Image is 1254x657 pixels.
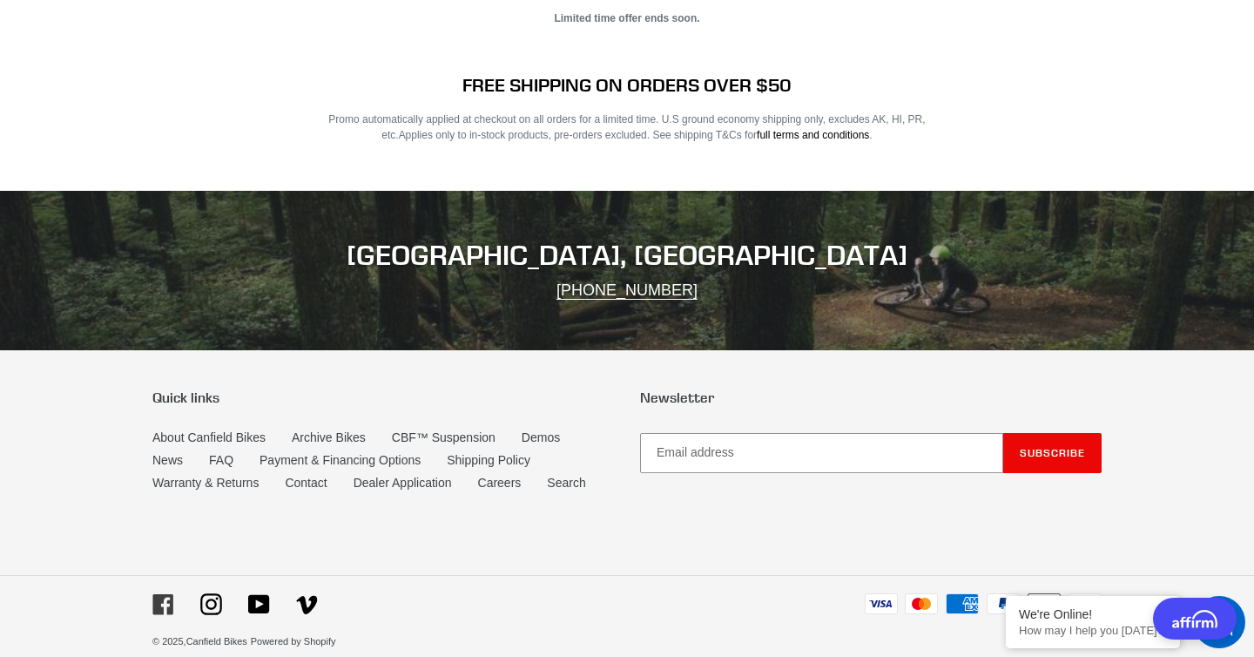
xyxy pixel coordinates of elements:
a: Warranty & Returns [152,476,259,490]
div: We're Online! [1019,607,1167,621]
a: [PHONE_NUMBER] [556,281,698,300]
small: © 2025, [152,636,247,647]
textarea: Type your message and hit 'Enter' [9,476,332,537]
button: Subscribe [1003,433,1102,473]
input: Email address [640,433,1003,473]
a: CBF™ Suspension [392,430,496,444]
a: Dealer Application [354,476,452,490]
h2: [GEOGRAPHIC_DATA], [GEOGRAPHIC_DATA] [152,239,1102,272]
strong: Limited time offer ends soon. [554,12,699,24]
a: Archive Bikes [292,430,366,444]
h2: FREE SHIPPING ON ORDERS OVER $50 [315,74,940,96]
span: Subscribe [1020,446,1085,459]
div: Minimize live chat window [286,9,327,51]
a: FAQ [209,453,233,467]
span: We're online! [101,220,240,396]
a: Canfield Bikes [186,636,247,647]
p: Newsletter [640,389,1102,406]
a: Search [547,476,585,490]
a: Payment & Financing Options [260,453,421,467]
a: Careers [478,476,522,490]
div: Navigation go back [19,96,45,122]
a: full terms and conditions [757,129,869,141]
a: Shipping Policy [447,453,530,467]
a: Powered by Shopify [251,636,336,647]
div: Chat with us now [117,98,319,120]
p: How may I help you today? [1019,624,1167,637]
a: News [152,453,183,467]
p: Quick links [152,389,614,406]
a: About Canfield Bikes [152,430,266,444]
a: Contact [285,476,327,490]
img: d_696896380_company_1647369064580_696896380 [56,87,99,131]
p: Promo automatically applied at checkout on all orders for a limited time. U.S ground economy ship... [315,112,940,143]
a: Demos [522,430,560,444]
